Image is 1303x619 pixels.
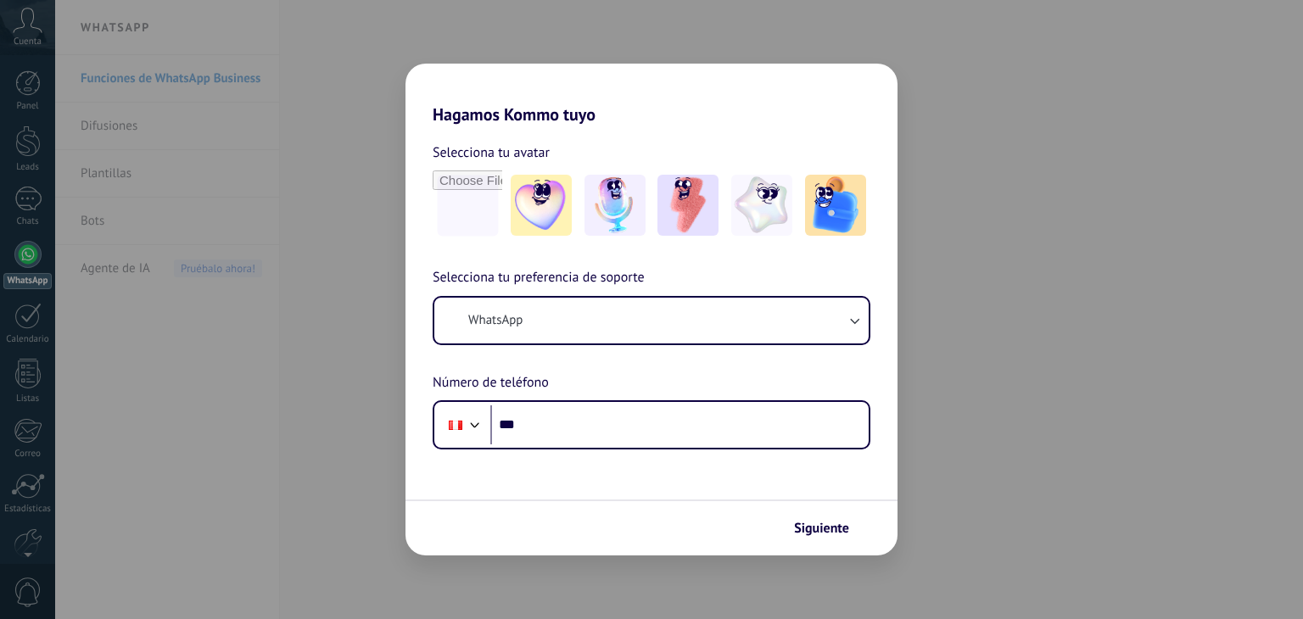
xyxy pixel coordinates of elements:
[511,175,572,236] img: -1.jpeg
[433,267,645,289] span: Selecciona tu preferencia de soporte
[731,175,792,236] img: -4.jpeg
[794,522,849,534] span: Siguiente
[584,175,646,236] img: -2.jpeg
[439,407,472,443] div: Peru: + 51
[433,142,550,164] span: Selecciona tu avatar
[805,175,866,236] img: -5.jpeg
[433,372,549,394] span: Número de teléfono
[468,312,523,329] span: WhatsApp
[405,64,898,125] h2: Hagamos Kommo tuyo
[434,298,869,343] button: WhatsApp
[786,514,872,543] button: Siguiente
[657,175,719,236] img: -3.jpeg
